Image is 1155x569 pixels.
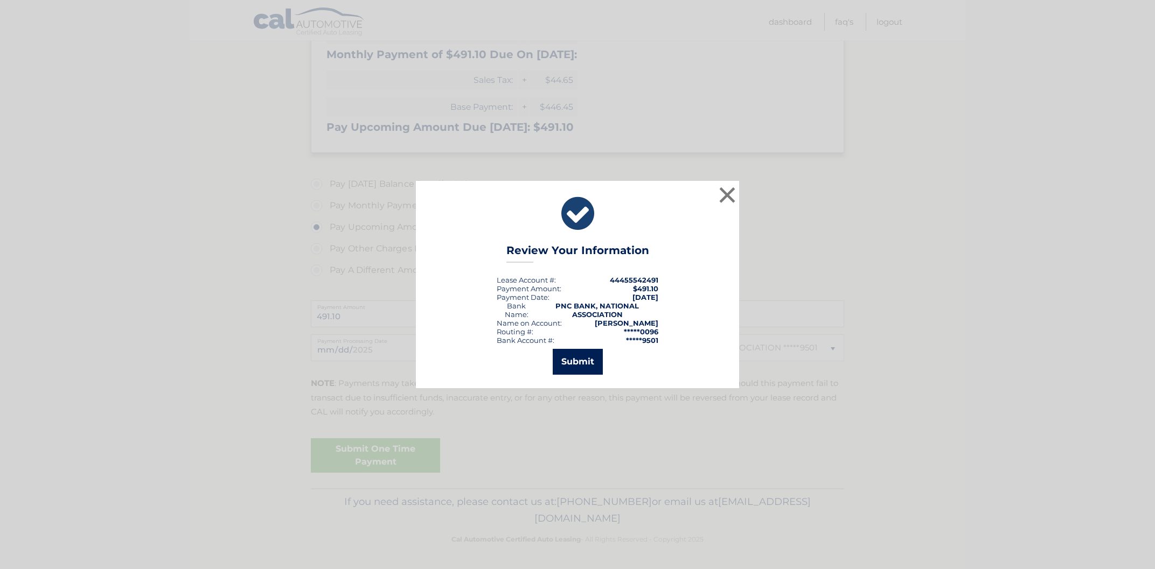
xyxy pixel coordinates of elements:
[555,301,639,319] strong: PNC BANK, NATIONAL ASSOCIATION
[497,284,561,293] div: Payment Amount:
[497,336,554,345] div: Bank Account #:
[497,293,549,301] div: :
[716,184,738,206] button: ×
[595,319,658,327] strong: [PERSON_NAME]
[506,244,649,263] h3: Review Your Information
[497,319,562,327] div: Name on Account:
[497,276,556,284] div: Lease Account #:
[633,284,658,293] span: $491.10
[497,327,533,336] div: Routing #:
[497,301,536,319] div: Bank Name:
[632,293,658,301] span: [DATE]
[610,276,658,284] strong: 44455542491
[497,293,548,301] span: Payment Date
[553,349,603,375] button: Submit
